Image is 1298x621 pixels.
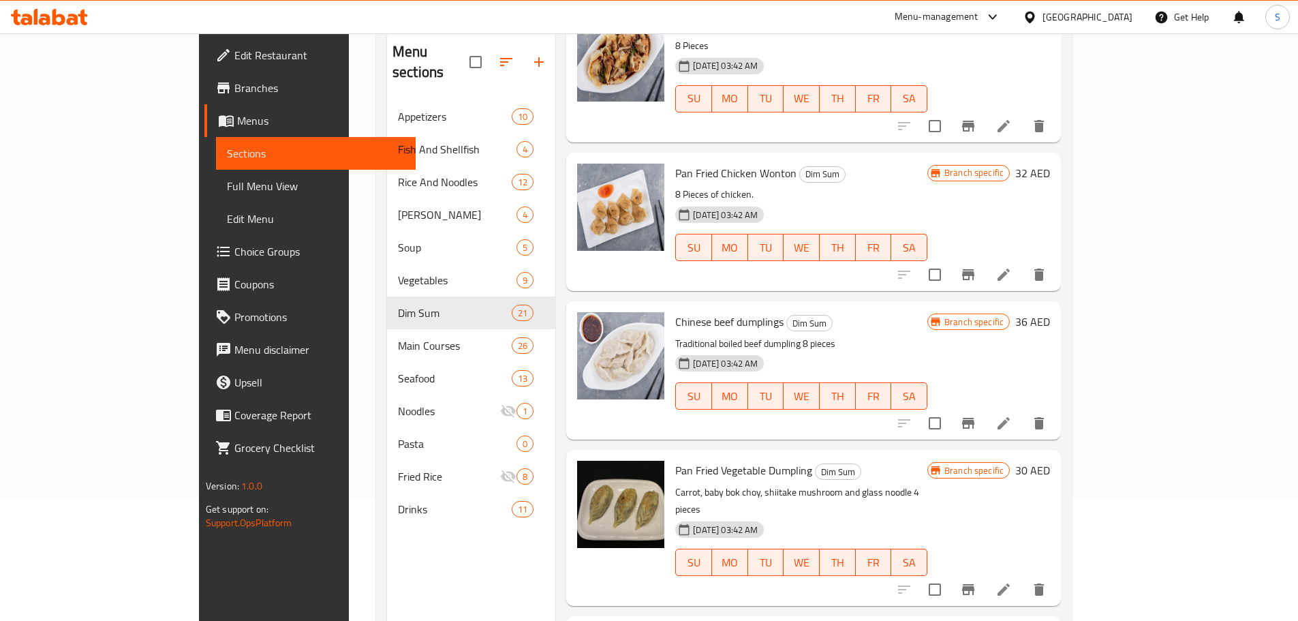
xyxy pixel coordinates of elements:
[717,89,743,108] span: MO
[939,166,1009,179] span: Branch specific
[748,549,784,576] button: TU
[204,366,416,399] a: Upsell
[712,85,748,112] button: MO
[1023,573,1055,606] button: delete
[861,89,886,108] span: FR
[234,407,405,423] span: Coverage Report
[398,403,500,419] span: Noodles
[687,59,763,72] span: [DATE] 03:42 AM
[517,209,533,222] span: 4
[398,501,512,517] span: Drinks
[516,239,534,256] div: items
[995,267,1012,283] a: Edit menu item
[712,382,748,410] button: MO
[512,501,534,517] div: items
[687,524,763,536] span: [DATE] 03:42 AM
[675,186,927,203] p: 8 Pieces of chicken.
[523,46,555,78] button: Add section
[784,85,820,112] button: WE
[754,387,779,406] span: TU
[398,337,512,354] span: Main Courses
[1023,110,1055,142] button: delete
[517,274,533,287] span: 9
[500,403,516,419] svg: Inactive section
[398,468,500,485] span: Fried Rice
[921,575,949,604] span: Select to update
[820,549,856,576] button: TH
[952,110,985,142] button: Branch-specific-item
[387,95,555,531] nav: Menu sections
[1023,407,1055,440] button: delete
[687,209,763,222] span: [DATE] 03:42 AM
[921,409,949,438] span: Select to update
[952,258,985,291] button: Branch-specific-item
[387,133,555,166] div: Fish And Shellfish4
[952,573,985,606] button: Branch-specific-item
[816,464,861,480] span: Dim Sum
[237,112,405,129] span: Menus
[789,89,814,108] span: WE
[490,46,523,78] span: Sort sections
[748,234,784,261] button: TU
[512,503,533,516] span: 11
[216,137,416,170] a: Sections
[675,234,712,261] button: SU
[577,312,664,399] img: Chinese beef dumplings
[398,141,516,157] span: Fish And Shellfish
[789,387,814,406] span: WE
[234,80,405,96] span: Branches
[234,342,405,358] span: Menu disclaimer
[206,477,239,495] span: Version:
[784,549,820,576] button: WE
[675,549,712,576] button: SU
[681,387,707,406] span: SU
[712,549,748,576] button: MO
[675,382,712,410] button: SU
[398,436,516,452] span: Pasta
[461,48,490,76] span: Select all sections
[856,85,892,112] button: FR
[1015,461,1050,480] h6: 30 AED
[387,493,555,526] div: Drinks11
[216,202,416,235] a: Edit Menu
[517,470,533,483] span: 8
[512,372,533,385] span: 13
[995,415,1012,431] a: Edit menu item
[387,297,555,329] div: Dim Sum21
[512,176,533,189] span: 12
[206,500,268,518] span: Get support on:
[861,553,886,573] span: FR
[398,174,512,190] span: Rice And Noodles
[398,207,516,223] div: Chao Zhou Congee
[234,243,405,260] span: Choice Groups
[516,403,534,419] div: items
[784,234,820,261] button: WE
[512,108,534,125] div: items
[387,100,555,133] div: Appetizers10
[577,461,664,548] img: Pan Fried Vegetable Dumpling
[204,72,416,104] a: Branches
[799,166,846,183] div: Dim Sum
[897,89,922,108] span: SA
[939,464,1009,477] span: Branch specific
[387,198,555,231] div: [PERSON_NAME]4
[577,14,664,102] img: Chicken And Shrimp Wontons Spicy
[204,431,416,464] a: Grocery Checklist
[825,387,850,406] span: TH
[891,85,927,112] button: SA
[234,309,405,325] span: Promotions
[939,316,1009,329] span: Branch specific
[398,305,512,321] span: Dim Sum
[675,37,927,55] p: 8 Pieces
[1015,312,1050,331] h6: 36 AED
[789,238,814,258] span: WE
[675,460,812,481] span: Pan Fried Vegetable Dumpling
[398,239,516,256] span: Soup
[820,234,856,261] button: TH
[387,264,555,297] div: Vegetables9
